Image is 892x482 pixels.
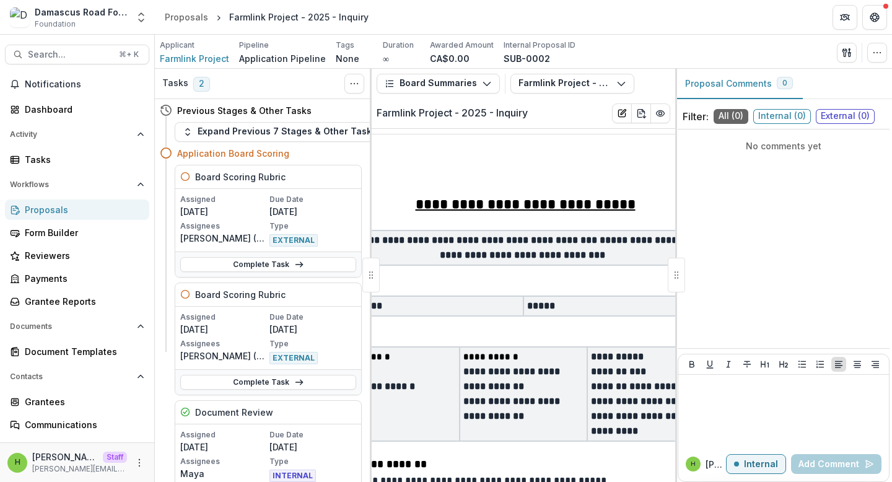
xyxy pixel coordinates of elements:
[5,222,149,243] a: Form Builder
[180,221,267,232] p: Assignees
[180,456,267,467] p: Assignees
[25,249,139,262] div: Reviewers
[195,406,273,419] h5: Document Review
[10,130,132,139] span: Activity
[25,272,139,285] div: Payments
[753,109,811,124] span: Internal ( 0 )
[377,74,500,94] button: Board Summaries
[269,352,318,364] span: EXTERNAL
[776,357,791,372] button: Heading 2
[702,357,717,372] button: Underline
[160,8,374,26] nav: breadcrumb
[160,40,195,51] p: Applicant
[35,19,76,30] span: Foundation
[5,392,149,412] a: Grantees
[180,338,267,349] p: Assignees
[714,109,748,124] span: All ( 0 )
[269,205,356,218] p: [DATE]
[5,268,149,289] a: Payments
[15,458,20,467] div: Himanshu
[5,74,149,94] button: Notifications
[612,103,632,123] button: Edit Board Summary
[377,107,528,119] h2: Farmlink Project - 2025 - Inquiry
[165,11,208,24] div: Proposals
[684,357,699,372] button: Bold
[25,153,139,166] div: Tasks
[180,323,267,336] p: [DATE]
[177,147,289,160] h4: Application Board Scoring
[32,450,98,463] p: [PERSON_NAME]
[631,103,651,123] button: download-word
[269,470,316,482] span: INTERNAL
[160,8,213,26] a: Proposals
[180,232,267,245] p: [PERSON_NAME] ([PERSON_NAME][EMAIL_ADDRESS][DOMAIN_NAME])
[180,312,267,323] p: Assigned
[160,52,229,65] span: Farmlink Project
[5,367,149,387] button: Open Contacts
[10,372,132,381] span: Contacts
[5,245,149,266] a: Reviewers
[269,429,356,440] p: Due Date
[336,52,359,65] p: None
[269,323,356,336] p: [DATE]
[25,395,139,408] div: Grantees
[25,295,139,308] div: Grantee Reports
[691,461,696,467] div: Himanshu
[25,79,144,90] span: Notifications
[269,194,356,205] p: Due Date
[269,221,356,232] p: Type
[744,459,778,470] p: Internal
[5,175,149,195] button: Open Workflows
[180,429,267,440] p: Assigned
[706,458,726,471] p: [PERSON_NAME]
[5,291,149,312] a: Grantee Reports
[180,349,267,362] p: [PERSON_NAME] ([PERSON_NAME][EMAIL_ADDRESS][DOMAIN_NAME])
[180,440,267,454] p: [DATE]
[180,205,267,218] p: [DATE]
[180,194,267,205] p: Assigned
[813,357,828,372] button: Ordered List
[344,74,364,94] button: Toggle View Cancelled Tasks
[162,78,188,89] h3: Tasks
[10,7,30,27] img: Damascus Road Foundation Workflow Sandbox
[5,414,149,435] a: Communications
[868,357,883,372] button: Align Right
[5,317,149,336] button: Open Documents
[133,5,150,30] button: Open entity switcher
[850,357,865,372] button: Align Center
[229,11,369,24] div: Farmlink Project - 2025 - Inquiry
[5,45,149,64] button: Search...
[726,454,786,474] button: Internal
[25,226,139,239] div: Form Builder
[831,357,846,372] button: Align Left
[177,104,312,117] h4: Previous Stages & Other Tasks
[650,103,670,123] button: PDF Preview
[383,52,389,65] p: ∞
[683,139,885,152] p: No comments yet
[336,40,354,51] p: Tags
[791,454,881,474] button: Add Comment
[25,203,139,216] div: Proposals
[195,288,286,301] h5: Board Scoring Rubric
[10,180,132,189] span: Workflows
[269,338,356,349] p: Type
[816,109,875,124] span: External ( 0 )
[239,40,269,51] p: Pipeline
[132,455,147,470] button: More
[721,357,736,372] button: Italicize
[25,345,139,358] div: Document Templates
[430,40,494,51] p: Awarded Amount
[175,122,385,142] button: Expand Previous 7 Stages & Other Tasks
[758,357,772,372] button: Heading 1
[383,40,414,51] p: Duration
[740,357,754,372] button: Strike
[25,103,139,116] div: Dashboard
[5,149,149,170] a: Tasks
[269,440,356,454] p: [DATE]
[683,109,709,124] p: Filter:
[5,99,149,120] a: Dashboard
[5,440,149,460] button: Open Data & Reporting
[180,375,356,390] a: Complete Task
[28,50,111,60] span: Search...
[504,52,550,65] p: SUB-0002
